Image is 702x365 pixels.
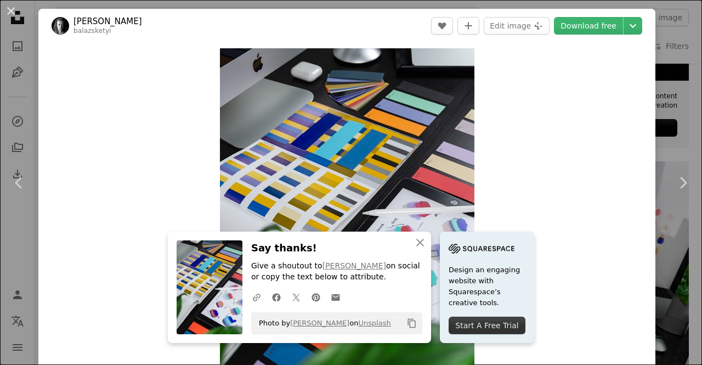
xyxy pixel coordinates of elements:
[449,265,525,308] span: Design an engaging website with Squarespace’s creative tools.
[457,17,479,35] button: Add to Collection
[664,130,702,235] a: Next
[251,240,422,256] h3: Say thanks!
[403,314,421,333] button: Copy to clipboard
[449,240,514,257] img: file-1705255347840-230a6ab5bca9image
[267,286,286,308] a: Share on Facebook
[440,232,534,343] a: Design an engaging website with Squarespace’s creative tools.Start A Free Trial
[251,261,422,283] p: Give a shoutout to on social or copy the text below to attribute.
[73,27,111,35] a: balazsketyi
[286,286,306,308] a: Share on Twitter
[322,261,386,270] a: [PERSON_NAME]
[306,286,326,308] a: Share on Pinterest
[52,17,69,35] img: Go to Balázs Kétyi's profile
[624,17,642,35] button: Choose download size
[326,286,346,308] a: Share over email
[431,17,453,35] button: Like
[358,319,390,327] a: Unsplash
[554,17,623,35] a: Download free
[484,17,550,35] button: Edit image
[449,317,525,334] div: Start A Free Trial
[73,16,142,27] a: [PERSON_NAME]
[253,315,391,332] span: Photo by on
[290,319,349,327] a: [PERSON_NAME]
